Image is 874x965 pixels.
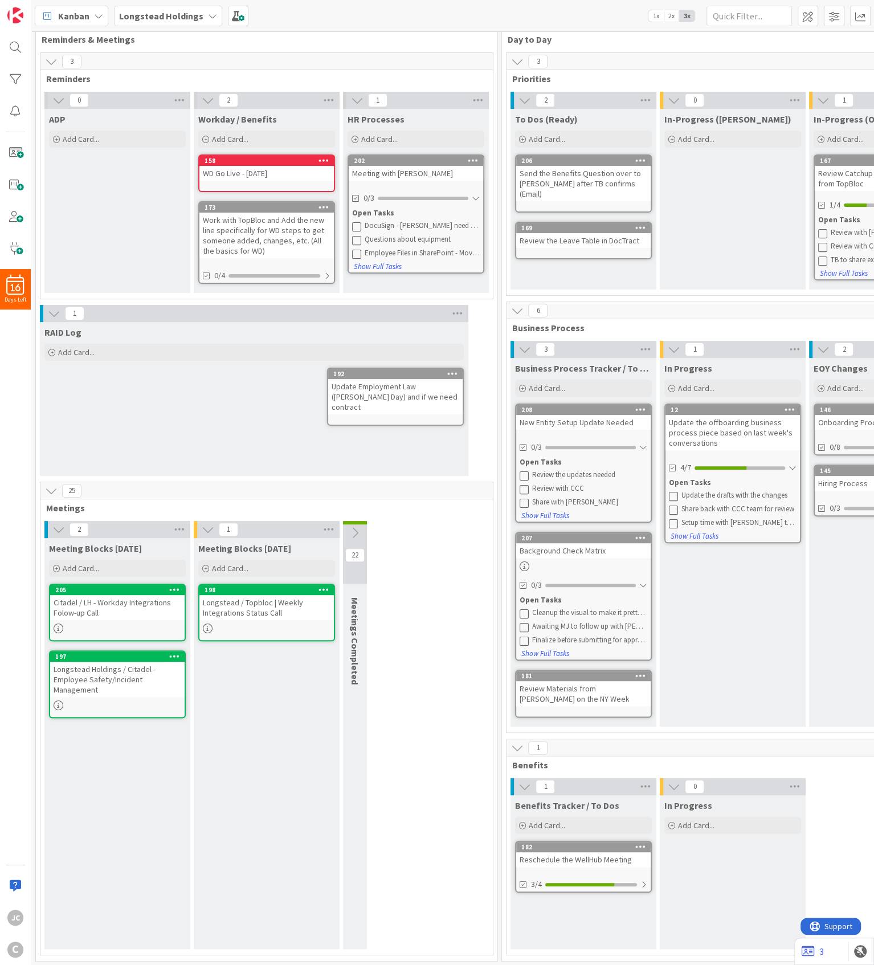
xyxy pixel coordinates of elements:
span: 1 [65,307,84,320]
span: 2 [219,93,238,107]
div: 158 [205,157,334,165]
span: Add Card... [529,134,565,144]
div: 198 [199,585,334,595]
span: Meeting Blocks Tomorrow [198,543,291,554]
div: 198 [205,586,334,594]
span: 1/4 [830,199,840,211]
div: 173 [199,202,334,213]
span: ADP [49,113,66,125]
span: Add Card... [827,134,864,144]
div: 192 [333,370,463,378]
div: 181Review Materials from [PERSON_NAME] on the NY Week [516,671,651,706]
span: HR Processes [348,113,405,125]
span: 3/4 [531,878,542,890]
div: Work with TopBloc and Add the new line specifically for WD steps to get someone added, changes, e... [199,213,334,258]
span: In-Progress (Jerry) [664,113,791,125]
div: Citadel / LH - Workday Integrations Folow-up Call [50,595,185,620]
span: Add Card... [529,820,565,830]
span: 6 [528,304,548,317]
span: EOY Changes [814,363,868,374]
div: 205 [50,585,185,595]
img: Visit kanbanzone.com [7,7,23,23]
div: 12 [671,406,800,414]
div: 169 [516,223,651,233]
span: 16 [11,284,21,292]
span: 1 [368,93,387,107]
input: Quick Filter... [706,6,792,26]
div: 182 [516,842,651,852]
span: Add Card... [63,134,99,144]
span: 1 [685,343,704,356]
div: Update the offboarding business process piece based on last week's conversations [665,415,800,450]
div: Finalize before submitting for approval in DocTract [532,636,647,645]
span: Add Card... [678,383,714,393]
div: DocuSign - [PERSON_NAME] need to get her own account to track [365,221,480,230]
span: 3 [528,55,548,68]
span: 2 [70,523,89,536]
div: 192Update Employment Law ([PERSON_NAME] Day) and if we need contract [328,369,463,414]
div: Send the Benefits Question over to [PERSON_NAME] after TB confirms (Email) [516,166,651,201]
div: 206Send the Benefits Question over to [PERSON_NAME] after TB confirms (Email) [516,156,651,201]
div: 208 [521,406,651,414]
div: Questions about equipment [365,235,480,244]
span: 1x [648,10,664,22]
span: 0 [685,93,704,107]
div: Update the drafts with the changes [681,491,797,500]
div: 207 [516,533,651,543]
div: 207Background Check Matrix [516,533,651,558]
span: Support [24,2,52,15]
span: In Progress [664,363,712,374]
span: Workday / Benefits [198,113,277,125]
div: 192 [328,369,463,379]
div: Cleanup the visual to make it pretty and upload into DocTract [532,608,647,617]
div: 158WD Go Live - [DATE] [199,156,334,181]
span: 0/3 [364,192,374,204]
span: To Dos (Ready) [515,113,578,125]
div: Open Tasks [520,457,647,468]
span: Add Card... [212,134,248,144]
div: 197 [55,653,185,661]
div: Share back with CCC team for review [681,504,797,514]
div: Employee Files in SharePoint - Moving to WD in the future state [365,249,480,258]
div: C [7,942,23,958]
span: Reminders & Meetings [42,34,483,45]
a: 3 [802,944,824,958]
span: RAID Log [44,327,81,338]
div: 198Longstead / Topbloc | Weekly Integrations Status Call [199,585,334,620]
span: 0/8 [830,441,840,453]
div: Open Tasks [520,595,647,606]
span: 0/3 [830,502,840,514]
div: Background Check Matrix [516,543,651,558]
div: 181 [521,672,651,680]
span: 1 [834,93,853,107]
span: Add Card... [212,563,248,573]
span: Reminders [46,73,479,84]
span: 0 [70,93,89,107]
span: 2 [536,93,555,107]
span: 0/4 [214,270,225,282]
span: 3 [62,55,81,68]
b: Longstead Holdings [119,10,203,22]
span: Add Card... [678,134,714,144]
div: Review with CCC [532,484,647,493]
div: Update Employment Law ([PERSON_NAME] Day) and if we need contract [328,379,463,414]
span: Meetings [46,502,479,514]
div: 173 [205,203,334,211]
div: 205Citadel / LH - Workday Integrations Folow-up Call [50,585,185,620]
div: 207 [521,534,651,542]
div: 182Reschedule the WellHub Meeting [516,842,651,867]
button: Show Full Tasks [521,510,570,522]
button: Show Full Tasks [819,267,868,280]
div: 182 [521,843,651,851]
span: Benefits Tracker / To Dos [515,800,619,811]
div: 205 [55,586,185,594]
span: Kanban [58,9,89,23]
div: Longstead Holdings / Citadel - Employee Safety/Incident Management [50,662,185,697]
div: Meeting with [PERSON_NAME] [349,166,483,181]
div: 208New Entity Setup Update Needed [516,405,651,430]
span: Add Card... [361,134,398,144]
div: WD Go Live - [DATE] [199,166,334,181]
div: 181 [516,671,651,681]
span: 3 [536,343,555,356]
div: 197Longstead Holdings / Citadel - Employee Safety/Incident Management [50,652,185,697]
